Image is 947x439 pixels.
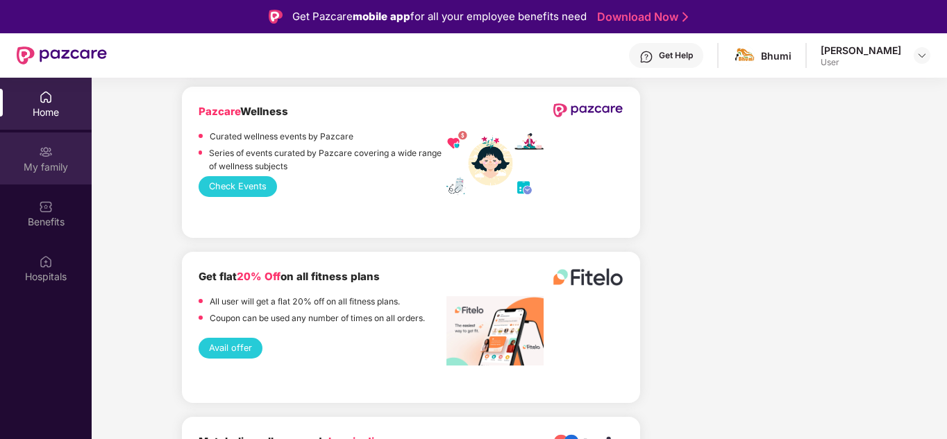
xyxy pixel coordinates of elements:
p: Series of events curated by Pazcare covering a wide range of wellness subjects [209,146,446,173]
img: wellness_mobile.png [446,131,544,197]
strong: mobile app [353,10,410,23]
img: New Pazcare Logo [17,46,107,64]
img: svg+xml;base64,PHN2ZyBpZD0iRHJvcGRvd24tMzJ4MzIiIHhtbG5zPSJodHRwOi8vd3d3LnczLm9yZy8yMDAwL3N2ZyIgd2... [916,50,928,61]
div: Bhumi [761,49,791,62]
span: Pazcare [199,105,240,118]
p: All user will get a flat 20% off on all fitness plans. [210,295,400,308]
img: fitelo%20logo.png [553,268,623,286]
img: newPazcareLogo.svg [553,103,623,117]
b: Wellness [199,105,288,118]
img: svg+xml;base64,PHN2ZyBpZD0iSGVscC0zMngzMiIgeG1sbnM9Imh0dHA6Ly93d3cudzMub3JnLzIwMDAvc3ZnIiB3aWR0aD... [639,50,653,64]
p: Coupon can be used any number of times on all orders. [210,311,425,325]
div: Get Pazcare for all your employee benefits need [292,8,587,25]
img: svg+xml;base64,PHN2ZyB3aWR0aD0iMjAiIGhlaWdodD0iMjAiIHZpZXdCb3g9IjAgMCAyMCAyMCIgZmlsbD0ibm9uZSIgeG... [39,145,53,159]
div: User [821,57,901,68]
img: bhumi%20(1).jpg [735,46,755,66]
b: Get flat on all fitness plans [199,270,380,283]
button: Avail offer [199,338,262,359]
img: Logo [269,10,283,24]
img: svg+xml;base64,PHN2ZyBpZD0iSG9zcGl0YWxzIiB4bWxucz0iaHR0cDovL3d3dy53My5vcmcvMjAwMC9zdmciIHdpZHRoPS... [39,255,53,268]
span: 20% Off [237,270,280,283]
p: Curated wellness events by Pazcare [210,130,353,143]
div: [PERSON_NAME] [821,44,901,57]
img: image%20fitelo.jpeg [446,296,544,365]
button: Check Events [199,176,277,197]
img: svg+xml;base64,PHN2ZyBpZD0iSG9tZSIgeG1sbnM9Imh0dHA6Ly93d3cudzMub3JnLzIwMDAvc3ZnIiB3aWR0aD0iMjAiIG... [39,90,53,104]
img: Stroke [682,10,688,24]
a: Download Now [597,10,684,24]
div: Get Help [659,50,693,61]
img: svg+xml;base64,PHN2ZyBpZD0iQmVuZWZpdHMiIHhtbG5zPSJodHRwOi8vd3d3LnczLm9yZy8yMDAwL3N2ZyIgd2lkdGg9Ij... [39,200,53,214]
